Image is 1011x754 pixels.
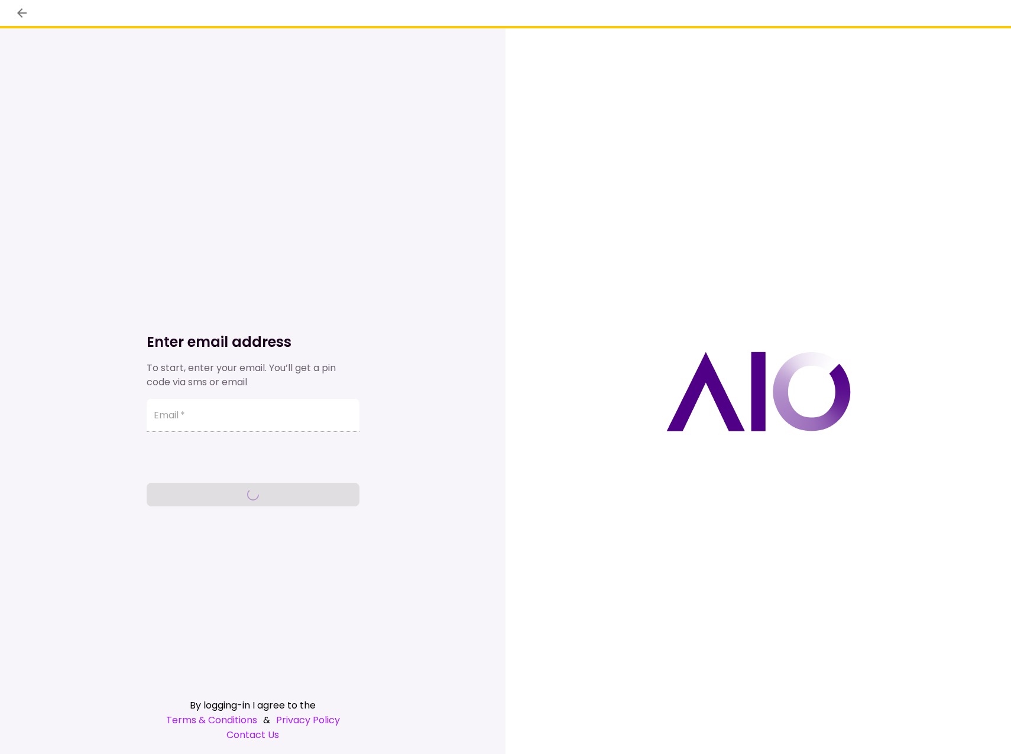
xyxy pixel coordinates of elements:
div: By logging-in I agree to the [147,698,359,713]
div: & [147,713,359,727]
img: AIO logo [666,352,851,431]
a: Terms & Conditions [166,713,257,727]
div: To start, enter your email. You’ll get a pin code via sms or email [147,361,359,389]
a: Privacy Policy [276,713,340,727]
a: Contact Us [147,727,359,742]
h1: Enter email address [147,333,359,352]
button: back [12,3,32,23]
